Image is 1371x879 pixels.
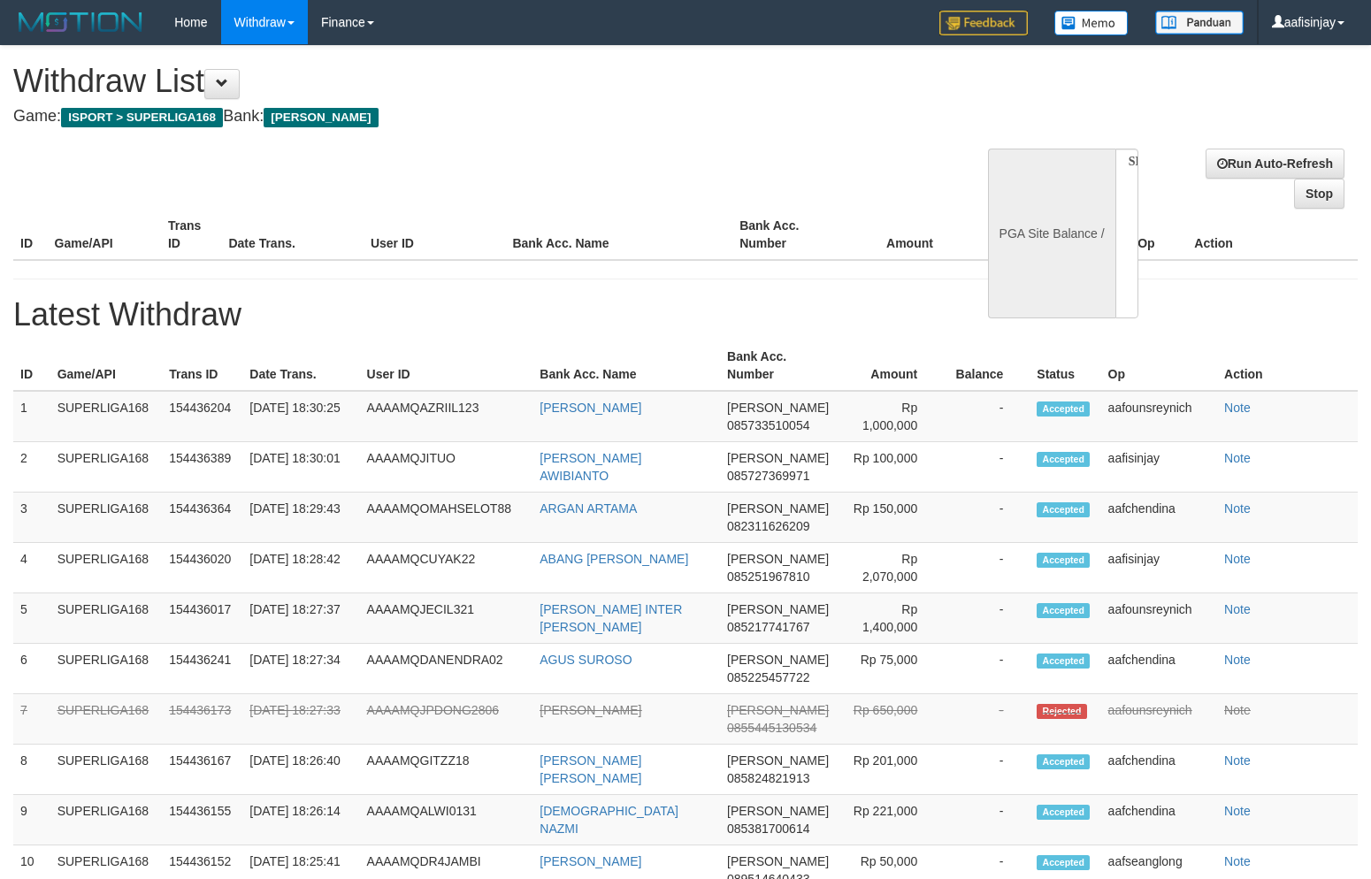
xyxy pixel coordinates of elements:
td: - [944,543,1030,593]
span: Accepted [1037,855,1090,870]
a: Run Auto-Refresh [1206,149,1344,179]
span: 0855445130534 [727,721,816,735]
td: SUPERLIGA168 [50,745,163,795]
td: Rp 2,070,000 [843,543,944,593]
td: [DATE] 18:27:33 [242,694,359,745]
td: Rp 75,000 [843,644,944,694]
td: 154436020 [162,543,242,593]
th: Balance [944,340,1030,391]
span: Accepted [1037,754,1090,769]
td: 154436155 [162,795,242,845]
th: Date Trans. [242,340,359,391]
td: [DATE] 18:29:43 [242,493,359,543]
a: Note [1224,401,1251,415]
td: Rp 650,000 [843,694,944,745]
a: [PERSON_NAME] AWIBIANTO [540,451,641,483]
a: Stop [1294,179,1344,209]
h1: Latest Withdraw [13,297,1358,332]
td: SUPERLIGA168 [50,493,163,543]
td: AAAAMQAZRIIL123 [360,391,533,442]
span: 085381700614 [727,822,809,836]
span: [PERSON_NAME] [727,401,829,415]
a: Note [1224,854,1251,868]
td: aafchendina [1101,795,1217,845]
span: 082311626209 [727,519,809,533]
a: Note [1224,703,1251,717]
span: 085824821913 [727,771,809,785]
td: 5 [13,593,50,644]
td: Rp 1,400,000 [843,593,944,644]
td: 154436389 [162,442,242,493]
td: AAAAMQCUYAK22 [360,543,533,593]
a: [PERSON_NAME] [PERSON_NAME] [540,753,641,785]
th: User ID [364,210,505,260]
td: AAAAMQJITUO [360,442,533,493]
td: SUPERLIGA168 [50,593,163,644]
span: [PERSON_NAME] [264,108,378,127]
td: Rp 201,000 [843,745,944,795]
th: Bank Acc. Name [532,340,720,391]
span: Accepted [1037,603,1090,618]
td: - [944,745,1030,795]
td: Rp 150,000 [843,493,944,543]
span: 085251967810 [727,569,809,584]
th: Action [1217,340,1358,391]
th: Op [1101,340,1217,391]
td: Rp 100,000 [843,442,944,493]
th: Trans ID [162,340,242,391]
td: SUPERLIGA168 [50,644,163,694]
td: aafisinjay [1101,442,1217,493]
td: SUPERLIGA168 [50,543,163,593]
th: Amount [846,210,960,260]
td: 8 [13,745,50,795]
span: [PERSON_NAME] [727,653,829,667]
th: Game/API [50,340,163,391]
td: [DATE] 18:27:34 [242,644,359,694]
span: Accepted [1037,654,1090,669]
a: Note [1224,653,1251,667]
td: AAAAMQJECIL321 [360,593,533,644]
img: Button%20Memo.svg [1054,11,1129,35]
td: 1 [13,391,50,442]
a: Note [1224,451,1251,465]
th: Bank Acc. Name [505,210,732,260]
td: - [944,694,1030,745]
td: aafchendina [1101,644,1217,694]
td: AAAAMQOMAHSELOT88 [360,493,533,543]
td: [DATE] 18:27:37 [242,593,359,644]
td: 154436204 [162,391,242,442]
th: Action [1187,210,1358,260]
td: 3 [13,493,50,543]
th: Game/API [48,210,161,260]
div: PGA Site Balance / [988,149,1115,318]
td: 154436167 [162,745,242,795]
td: - [944,795,1030,845]
td: SUPERLIGA168 [50,442,163,493]
span: [PERSON_NAME] [727,804,829,818]
a: Note [1224,753,1251,768]
img: panduan.png [1155,11,1244,34]
h1: Withdraw List [13,64,896,99]
a: AGUS SUROSO [540,653,632,667]
td: aafounsreynich [1101,593,1217,644]
th: Op [1130,210,1187,260]
td: SUPERLIGA168 [50,391,163,442]
a: Note [1224,552,1251,566]
th: Trans ID [161,210,222,260]
td: 154436364 [162,493,242,543]
td: SUPERLIGA168 [50,795,163,845]
td: - [944,391,1030,442]
td: AAAAMQJPDONG2806 [360,694,533,745]
td: [DATE] 18:26:14 [242,795,359,845]
td: Rp 1,000,000 [843,391,944,442]
span: Accepted [1037,401,1090,417]
td: [DATE] 18:30:25 [242,391,359,442]
td: 154436173 [162,694,242,745]
td: aafchendina [1101,745,1217,795]
td: aafisinjay [1101,543,1217,593]
span: Accepted [1037,805,1090,820]
span: Accepted [1037,452,1090,467]
span: 085217741767 [727,620,809,634]
td: SUPERLIGA168 [50,694,163,745]
a: Note [1224,501,1251,516]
